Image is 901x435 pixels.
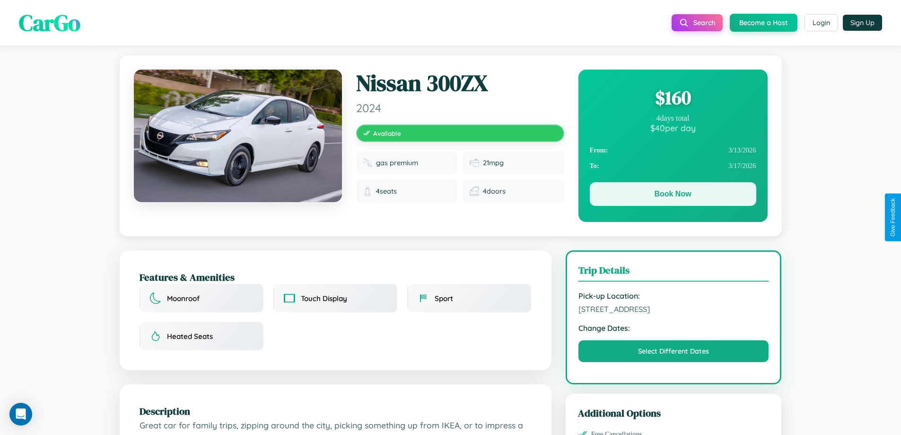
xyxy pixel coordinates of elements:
span: Sport [435,294,453,303]
span: Available [373,129,401,137]
div: 4 days total [590,114,756,123]
button: Book Now [590,182,756,206]
div: 3 / 17 / 2026 [590,158,756,174]
strong: Change Dates: [578,323,769,333]
span: Search [693,18,715,27]
span: 4 seats [376,187,397,195]
span: Moonroof [167,294,200,303]
span: Touch Display [301,294,347,303]
div: 3 / 13 / 2026 [590,142,756,158]
button: Sign Up [843,15,882,31]
span: 2024 [356,101,564,115]
img: Nissan 300ZX 2024 [134,70,342,202]
h2: Features & Amenities [140,270,532,284]
span: Heated Seats [167,332,213,341]
div: $ 160 [590,85,756,110]
img: Fuel type [363,158,372,168]
button: Search [672,14,723,31]
img: Doors [470,186,479,196]
button: Login [805,14,838,31]
div: Open Intercom Messenger [9,403,32,426]
button: Select Different Dates [578,340,769,362]
h3: Trip Details [578,263,769,282]
h1: Nissan 300ZX [356,70,564,97]
h2: Description [140,404,532,418]
span: 4 doors [483,187,506,195]
span: [STREET_ADDRESS] [578,304,769,314]
h3: Additional Options [578,406,770,420]
strong: From: [590,146,608,154]
div: $ 40 per day [590,123,756,133]
span: gas premium [376,159,418,167]
div: Give Feedback [890,198,896,237]
span: CarGo [19,7,80,38]
span: 21 mpg [483,159,504,167]
img: Seats [363,186,372,196]
img: Fuel efficiency [470,158,479,168]
button: Become a Host [730,14,797,32]
strong: Pick-up Location: [578,291,769,301]
strong: To: [590,162,599,170]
